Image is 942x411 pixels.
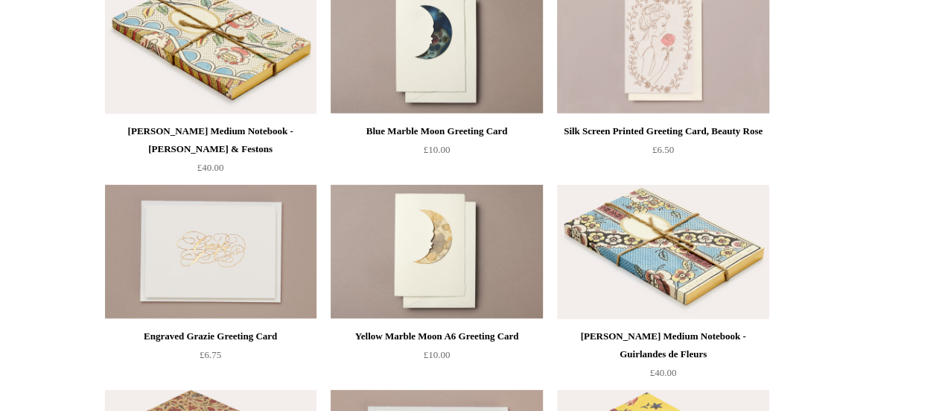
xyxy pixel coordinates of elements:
div: [PERSON_NAME] Medium Notebook - Guirlandes de Fleurs [561,327,765,363]
span: £40.00 [650,367,677,378]
span: £6.50 [652,144,674,155]
div: Engraved Grazie Greeting Card [109,327,313,345]
a: Blue Marble Moon Greeting Card £10.00 [331,122,542,183]
a: Antoinette Poisson Medium Notebook - Guirlandes de Fleurs Antoinette Poisson Medium Notebook - Gu... [557,185,768,319]
a: Yellow Marble Moon A6 Greeting Card Yellow Marble Moon A6 Greeting Card [331,185,542,319]
a: Engraved Grazie Greeting Card Engraved Grazie Greeting Card [105,185,316,319]
div: Blue Marble Moon Greeting Card [334,122,538,140]
a: [PERSON_NAME] Medium Notebook - Guirlandes de Fleurs £40.00 [557,327,768,389]
span: £40.00 [197,162,224,173]
img: Antoinette Poisson Medium Notebook - Guirlandes de Fleurs [557,185,768,319]
span: £6.75 [200,349,221,360]
div: Yellow Marble Moon A6 Greeting Card [334,327,538,345]
span: £10.00 [424,144,451,155]
img: Engraved Grazie Greeting Card [105,185,316,319]
div: Silk Screen Printed Greeting Card, Beauty Rose [561,122,765,140]
span: £10.00 [424,349,451,360]
a: Silk Screen Printed Greeting Card, Beauty Rose £6.50 [557,122,768,183]
a: [PERSON_NAME] Medium Notebook - [PERSON_NAME] & Festons £40.00 [105,122,316,183]
a: Engraved Grazie Greeting Card £6.75 [105,327,316,389]
img: Yellow Marble Moon A6 Greeting Card [331,185,542,319]
div: [PERSON_NAME] Medium Notebook - [PERSON_NAME] & Festons [109,122,313,158]
a: Yellow Marble Moon A6 Greeting Card £10.00 [331,327,542,389]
